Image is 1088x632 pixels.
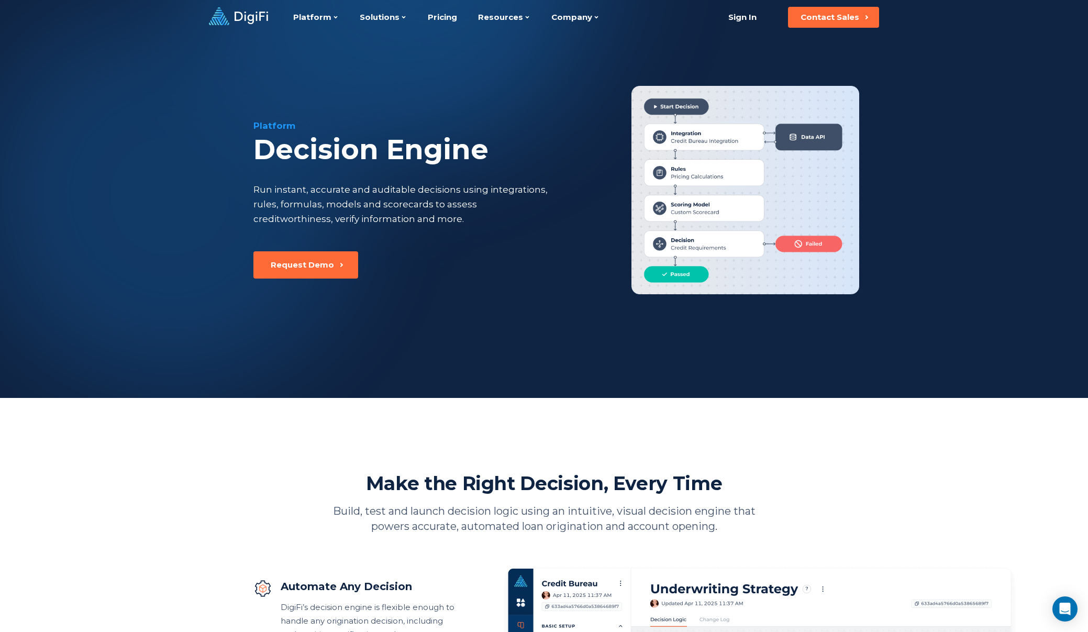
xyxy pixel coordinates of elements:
[788,7,879,28] button: Contact Sales
[253,251,358,279] button: Request Demo
[316,504,772,534] p: Build, test and launch decision logic using an intuitive, visual decision engine that powers accu...
[271,260,334,270] div: Request Demo
[281,579,457,594] div: Automate Any Decision
[1052,596,1078,622] div: Open Intercom Messenger
[715,7,769,28] a: Sign In
[366,471,722,495] h2: Make the Right Decision, Every Time
[253,134,598,165] div: Decision Engine
[801,12,859,23] div: Contact Sales
[253,119,598,132] div: Platform
[253,182,551,226] div: Run instant, accurate and auditable decisions using integrations, rules, formulas, models and sco...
